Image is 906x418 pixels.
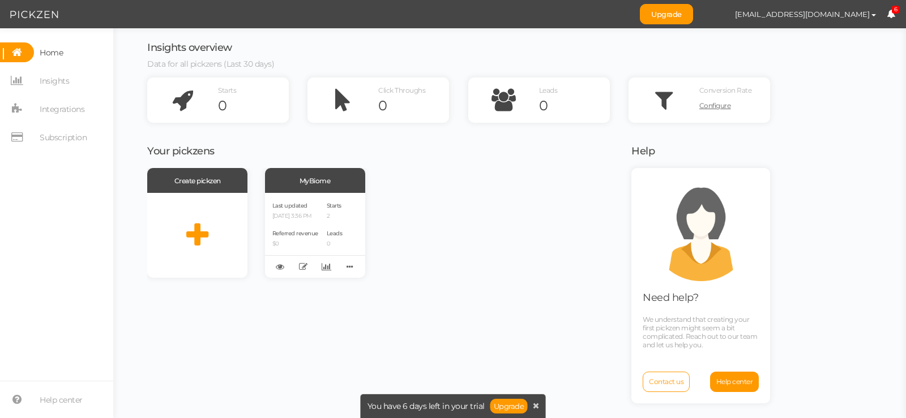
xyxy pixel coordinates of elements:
[147,41,232,54] span: Insights overview
[490,399,528,413] a: Upgrade
[724,5,887,24] button: [EMAIL_ADDRESS][DOMAIN_NAME]
[327,213,343,220] p: 2
[704,5,724,24] img: a8fd4f2d7a65eea560f79ed0c8a43346
[40,128,87,146] span: Subscription
[892,6,900,14] span: 6
[640,4,693,24] a: Upgrade
[327,240,343,248] p: 0
[539,86,558,94] span: Leads
[327,230,343,237] span: Leads
[10,8,58,21] img: Pickzen logo
[272,202,307,209] span: Last updated
[265,168,365,193] div: MyBiome
[40,44,63,62] span: Home
[367,402,485,410] span: You have 6 days left in your trial
[378,97,449,114] div: 0
[643,315,757,349] span: We understand that creating your first pickzen might seem a bit complicated. Reach out to our tea...
[327,202,341,209] span: Starts
[649,377,683,386] span: Contact us
[265,193,365,278] div: Last updated [DATE] 3:36 PM Referred revenue $0 Starts 2 Leads 0
[272,230,318,237] span: Referred revenue
[218,97,289,114] div: 0
[643,291,698,304] span: Need help?
[699,97,770,114] a: Configure
[735,10,870,19] span: [EMAIL_ADDRESS][DOMAIN_NAME]
[147,145,215,157] span: Your pickzens
[174,176,221,185] span: Create pickzen
[716,377,753,386] span: Help center
[272,240,318,248] p: $0
[40,391,83,409] span: Help center
[699,101,731,110] span: Configure
[699,86,752,94] span: Conversion Rate
[539,97,610,114] div: 0
[147,59,274,69] span: Data for all pickzens (Last 30 days)
[631,145,655,157] span: Help
[272,213,318,220] p: [DATE] 3:36 PM
[650,179,752,281] img: support.png
[710,372,759,392] a: Help center
[218,86,236,94] span: Starts
[40,72,69,90] span: Insights
[378,86,425,94] span: Click Throughs
[40,100,84,118] span: Integrations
